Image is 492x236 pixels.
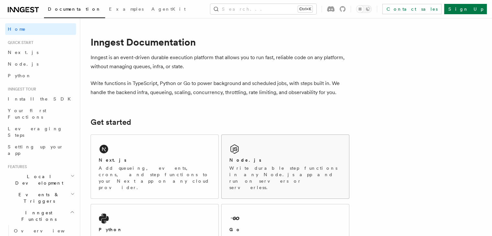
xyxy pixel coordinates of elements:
span: Events & Triggers [5,191,71,204]
a: Node.js [5,58,76,70]
h2: Next.js [99,157,126,163]
span: Quick start [5,40,33,45]
button: Search...Ctrl+K [210,4,316,14]
p: Add queueing, events, crons, and step functions to your Next app on any cloud provider. [99,165,211,191]
a: Leveraging Steps [5,123,76,141]
span: Overview [14,228,81,233]
span: Home [8,26,26,32]
span: Examples [109,6,144,12]
h2: Node.js [229,157,261,163]
span: Next.js [8,50,38,55]
kbd: Ctrl+K [298,6,312,12]
a: Sign Up [444,4,487,14]
button: Inngest Functions [5,207,76,225]
a: Next.js [5,47,76,58]
span: Install the SDK [8,96,75,102]
button: Toggle dark mode [356,5,372,13]
a: AgentKit [148,2,190,17]
span: Your first Functions [8,108,46,120]
a: Node.jsWrite durable step functions in any Node.js app and run on servers or serverless. [221,134,349,199]
h2: Python [99,226,123,233]
h2: Go [229,226,241,233]
a: Contact sales [382,4,442,14]
span: Node.js [8,61,38,67]
a: Documentation [44,2,105,18]
a: Next.jsAdd queueing, events, crons, and step functions to your Next app on any cloud provider. [91,134,219,199]
span: Python [8,73,31,78]
span: Inngest Functions [5,209,70,222]
p: Inngest is an event-driven durable execution platform that allows you to run fast, reliable code ... [91,53,349,71]
span: Documentation [48,6,101,12]
span: Inngest tour [5,87,36,92]
a: Setting up your app [5,141,76,159]
a: Examples [105,2,148,17]
span: Features [5,164,27,169]
a: Install the SDK [5,93,76,105]
p: Write functions in TypeScript, Python or Go to power background and scheduled jobs, with steps bu... [91,79,349,97]
a: Home [5,23,76,35]
a: Python [5,70,76,81]
button: Events & Triggers [5,189,76,207]
a: Your first Functions [5,105,76,123]
a: Get started [91,118,131,127]
button: Local Development [5,171,76,189]
span: Leveraging Steps [8,126,62,138]
h1: Inngest Documentation [91,36,349,48]
span: Setting up your app [8,144,63,156]
span: Local Development [5,173,71,186]
p: Write durable step functions in any Node.js app and run on servers or serverless. [229,165,341,191]
span: AgentKit [151,6,186,12]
